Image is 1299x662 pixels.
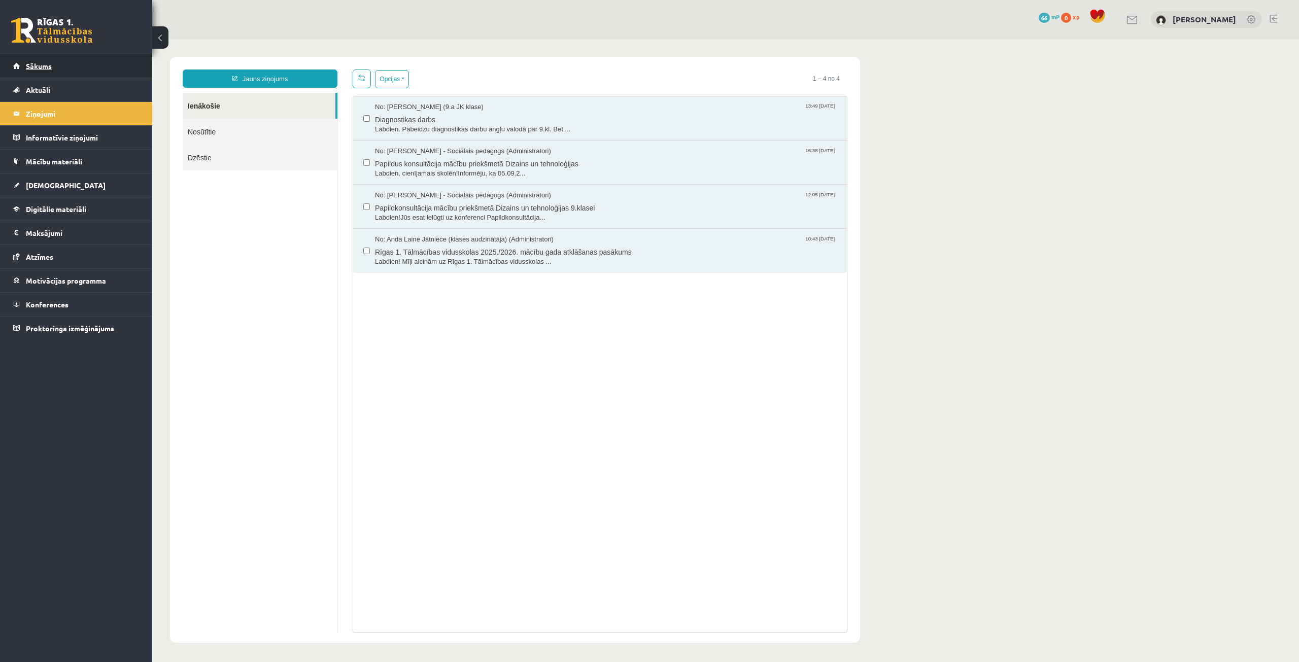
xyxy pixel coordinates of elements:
span: 1 – 4 no 4 [653,30,695,49]
span: Labdien. Pabeidzu diagnostikas darbu angļu valodā par 9.kl. Bet ... [223,86,685,95]
span: Atzīmes [26,252,53,261]
legend: Maksājumi [26,221,140,245]
a: No: [PERSON_NAME] (9.a JK klase) 13:49 [DATE] Diagnostikas darbs Labdien. Pabeidzu diagnostikas d... [223,63,685,95]
span: No: [PERSON_NAME] (9.a JK klase) [223,63,331,73]
a: No: [PERSON_NAME] - Sociālais pedagogs (Administratori) 12:05 [DATE] Papildkonsultācija mācību pr... [223,152,685,183]
a: Ienākošie [30,54,183,80]
a: Aktuāli [13,78,140,101]
span: 16:38 [DATE] [651,108,685,115]
span: Sākums [26,61,52,71]
span: Konferences [26,300,69,309]
span: 66 [1039,13,1050,23]
a: Ziņojumi [13,102,140,125]
span: Papildkonsultācija mācību priekšmetā Dizains un tehnoloģijas 9.klasei [223,161,685,174]
span: No: [PERSON_NAME] - Sociālais pedagogs (Administratori) [223,152,399,161]
span: Rīgas 1. Tālmācības vidusskolas 2025./2026. mācību gada atklāšanas pasākums [223,205,685,218]
span: 0 [1061,13,1071,23]
span: No: [PERSON_NAME] - Sociālais pedagogs (Administratori) [223,108,399,117]
legend: Informatīvie ziņojumi [26,126,140,149]
a: Mācību materiāli [13,150,140,173]
span: Aktuāli [26,85,50,94]
a: Proktoringa izmēģinājums [13,317,140,340]
button: Opcijas [223,31,257,49]
a: Rīgas 1. Tālmācības vidusskola [11,18,92,43]
span: Papildus konsultācija mācību priekšmetā Dizains un tehnoloģijas [223,117,685,130]
a: No: [PERSON_NAME] - Sociālais pedagogs (Administratori) 16:38 [DATE] Papildus konsultācija mācību... [223,108,685,139]
span: Labdien, cienījamais skolēn!Informēju, ka 05.09.2... [223,130,685,140]
span: 10:43 [DATE] [651,196,685,203]
a: 0 xp [1061,13,1084,21]
a: Atzīmes [13,245,140,268]
a: [DEMOGRAPHIC_DATA] [13,173,140,197]
a: Nosūtītie [30,80,185,106]
span: Labdien!Jūs esat ielūgti uz konferenci Papildkonsultācija... [223,174,685,184]
span: No: Anda Laine Jātniece (klases audzinātāja) (Administratori) [223,196,401,205]
span: xp [1073,13,1079,21]
span: [DEMOGRAPHIC_DATA] [26,181,106,190]
a: Informatīvie ziņojumi [13,126,140,149]
a: Konferences [13,293,140,316]
span: mP [1051,13,1059,21]
a: 66 mP [1039,13,1059,21]
a: Sākums [13,54,140,78]
span: Digitālie materiāli [26,204,86,214]
span: Labdien! Mīļi aicinām uz Rīgas 1. Tālmācības vidusskolas ... [223,218,685,228]
legend: Ziņojumi [26,102,140,125]
span: Motivācijas programma [26,276,106,285]
a: Maksājumi [13,221,140,245]
span: 12:05 [DATE] [651,152,685,159]
a: Digitālie materiāli [13,197,140,221]
span: 13:49 [DATE] [651,63,685,71]
a: Motivācijas programma [13,269,140,292]
span: Mācību materiāli [26,157,82,166]
img: Alekss Kozlovskis [1156,15,1166,25]
a: Dzēstie [30,106,185,131]
span: Proktoringa izmēģinājums [26,324,114,333]
a: No: Anda Laine Jātniece (klases audzinātāja) (Administratori) 10:43 [DATE] Rīgas 1. Tālmācības vi... [223,196,685,227]
a: Jauns ziņojums [30,30,185,49]
a: [PERSON_NAME] [1173,14,1236,24]
span: Diagnostikas darbs [223,73,685,86]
